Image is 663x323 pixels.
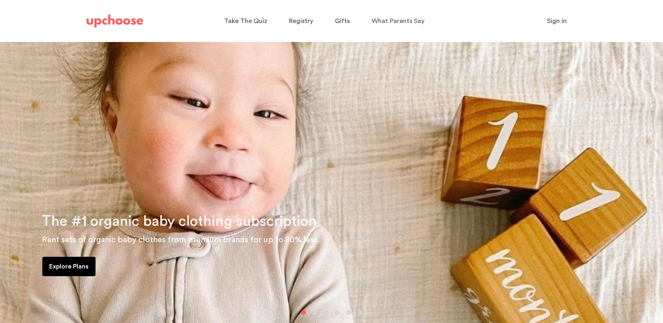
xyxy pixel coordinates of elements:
[547,18,567,24] span: Sign in
[42,257,96,276] a: Explore Plans
[372,18,424,24] span: What Parents Say
[42,214,317,229] span: The #1 organic baby clothing subscription
[42,233,653,246] p: Rent sets of organic baby clothes from premium brands for up to 80% less.
[335,13,352,29] a: Gifts
[87,15,143,27] img: UpChoose
[372,13,427,29] a: What Parents Say
[224,13,270,29] a: Take The Quiz
[224,18,267,24] span: Take The Quiz
[289,18,313,24] span: Registry
[87,13,143,29] a: UpChoose
[335,18,350,24] span: Gifts
[49,262,89,271] p: Explore Plans
[289,13,316,29] a: Registry
[537,13,577,29] button: Sign in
